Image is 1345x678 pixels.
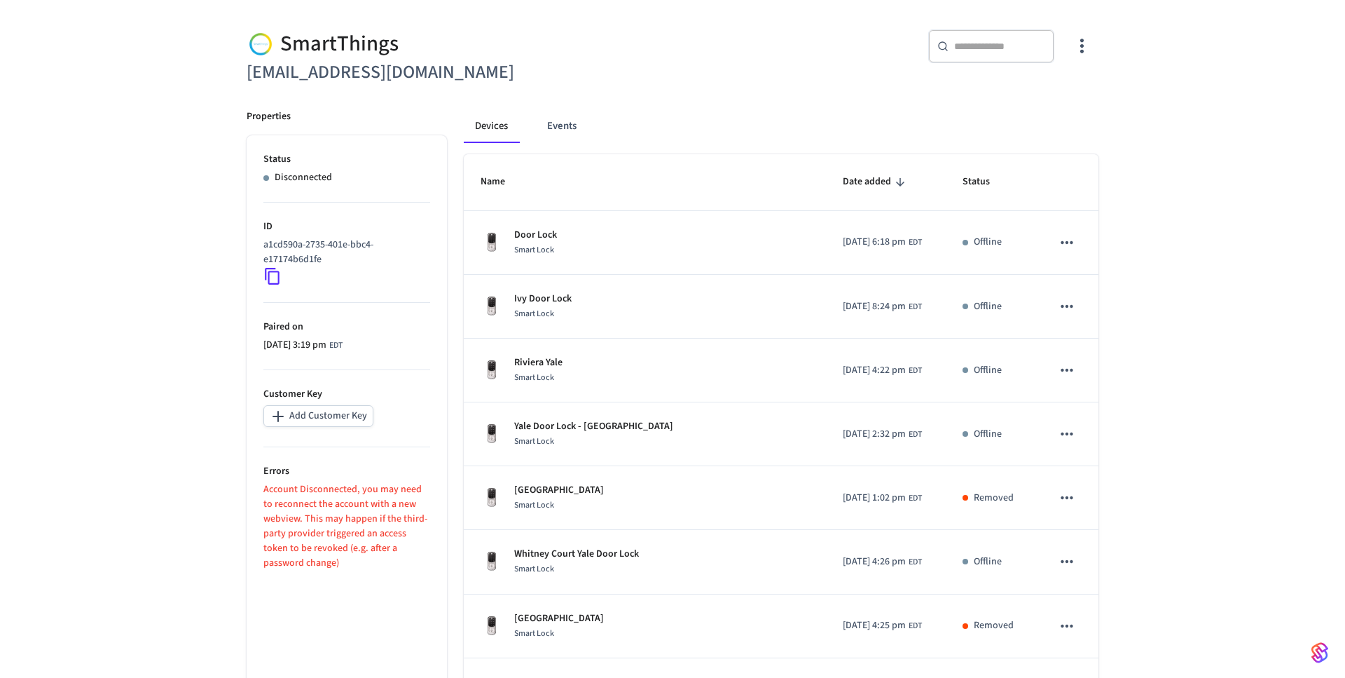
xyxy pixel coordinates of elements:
[263,464,430,479] p: Errors
[843,235,906,250] span: [DATE] 6:18 pm
[974,618,1014,633] p: Removed
[464,109,1098,143] div: connected account tabs
[247,109,291,124] p: Properties
[974,235,1002,250] p: Offline
[263,405,373,427] button: Add Customer Key
[481,550,503,573] img: Yale Assure Touchscreen Wifi Smart Lock, Satin Nickel, Front
[514,563,554,575] span: Smart Lock
[481,295,503,318] img: Yale Assure Touchscreen Wifi Smart Lock, Satin Nickel, Front
[909,556,922,569] span: EDT
[275,170,332,185] p: Disconnected
[974,491,1014,506] p: Removed
[514,611,604,626] p: [GEOGRAPHIC_DATA]
[481,359,503,381] img: Yale Assure Touchscreen Wifi Smart Lock, Satin Nickel, Front
[909,492,922,505] span: EDT
[247,29,275,58] img: Smartthings Logo, Square
[514,244,554,256] span: Smart Lock
[909,620,922,632] span: EDT
[464,109,519,143] button: Devices
[1311,642,1328,664] img: SeamLogoGradient.69752ec5.svg
[481,231,503,254] img: Yale Assure Touchscreen Wifi Smart Lock, Satin Nickel, Front
[843,618,922,633] div: America/Toronto
[514,628,554,639] span: Smart Lock
[974,427,1002,442] p: Offline
[536,109,588,143] button: Events
[843,427,922,442] div: America/Toronto
[843,618,906,633] span: [DATE] 4:25 pm
[263,482,430,571] p: Account Disconnected, you may need to reconnect the account with a new webview. This may happen i...
[843,299,906,314] span: [DATE] 8:24 pm
[843,555,922,569] div: America/Toronto
[514,483,604,498] p: [GEOGRAPHIC_DATA]
[843,555,906,569] span: [DATE] 4:26 pm
[481,171,523,193] span: Name
[514,292,572,306] p: Ivy Door Lock
[481,423,503,445] img: Yale Assure Touchscreen Wifi Smart Lock, Satin Nickel, Front
[514,228,557,243] p: Door Lock
[843,491,906,506] span: [DATE] 1:02 pm
[909,301,922,313] span: EDT
[481,487,503,509] img: Yale Assure Touchscreen Wifi Smart Lock, Satin Nickel, Front
[514,435,554,447] span: Smart Lock
[974,299,1002,314] p: Offline
[843,363,922,378] div: America/Toronto
[514,355,563,370] p: Riviera Yale
[909,428,922,441] span: EDT
[514,419,673,434] p: Yale Door Lock - [GEOGRAPHIC_DATA]
[263,320,430,334] p: Paired on
[481,615,503,637] img: Yale Assure Touchscreen Wifi Smart Lock, Satin Nickel, Front
[247,58,664,87] h6: [EMAIL_ADDRESS][DOMAIN_NAME]
[263,152,430,167] p: Status
[843,171,909,193] span: Date added
[843,235,922,250] div: America/Toronto
[263,219,430,234] p: ID
[247,29,664,58] div: SmartThings
[843,427,906,442] span: [DATE] 2:32 pm
[514,499,554,511] span: Smart Lock
[843,299,922,314] div: America/Toronto
[514,372,554,384] span: Smart Lock
[909,236,922,249] span: EDT
[974,555,1002,569] p: Offline
[843,363,906,378] span: [DATE] 4:22 pm
[263,238,425,267] p: a1cd590a-2735-401e-bbc4-e17174b6d1fe
[329,339,343,352] span: EDT
[263,338,326,353] span: [DATE] 3:19 pm
[974,363,1002,378] p: Offline
[263,387,430,402] p: Customer Key
[514,308,554,320] span: Smart Lock
[843,491,922,506] div: America/Toronto
[909,365,922,377] span: EDT
[514,547,639,562] p: Whitney Court Yale Door Lock
[963,171,1008,193] span: Status
[263,338,343,353] div: America/Toronto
